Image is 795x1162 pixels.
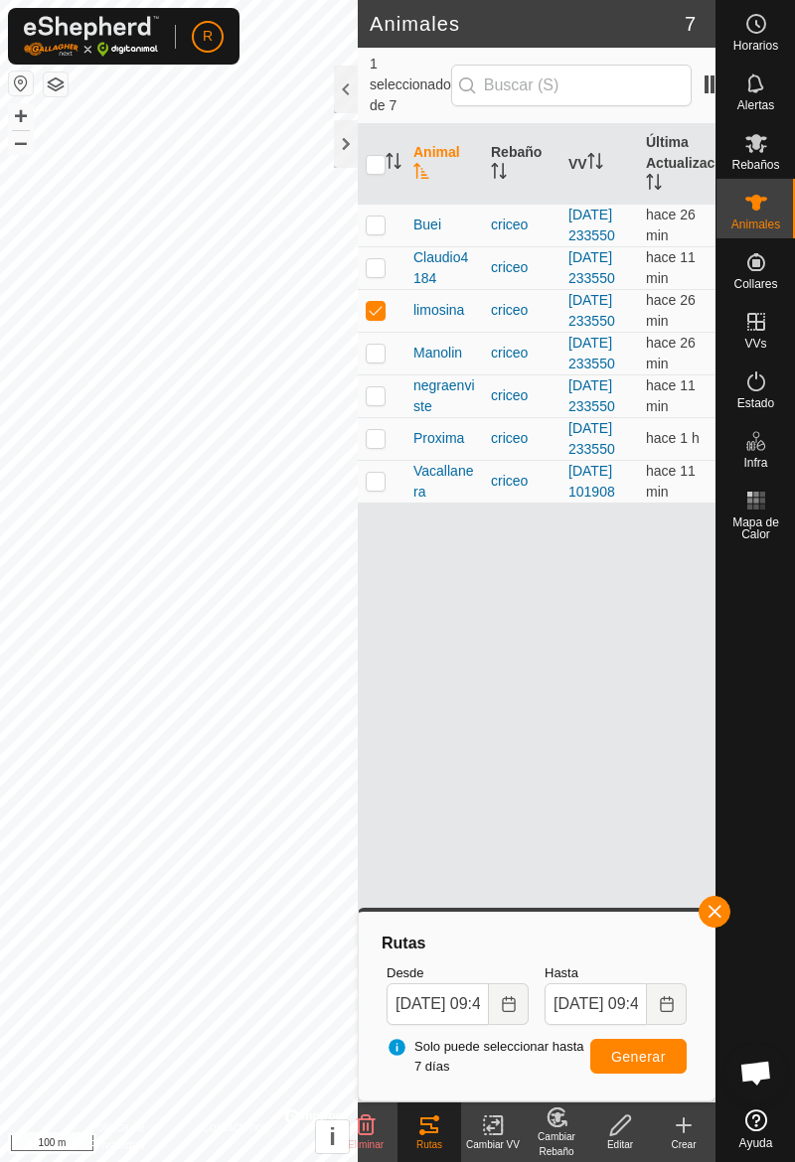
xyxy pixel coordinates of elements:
span: Eliminar [348,1139,384,1150]
span: 29 ago 2025, 9:31 [646,249,696,286]
th: Rebaño [483,124,560,205]
span: 29 ago 2025, 9:16 [646,335,696,371]
p-sorticon: Activar para ordenar [646,177,662,193]
span: 1 seleccionado de 7 [370,54,451,116]
span: 29 ago 2025, 9:16 [646,207,696,243]
h2: Animales [370,12,685,36]
span: Horarios [733,40,778,52]
div: criceo [491,343,553,363]
label: Desde [387,963,529,983]
div: criceo [491,471,553,492]
span: Collares [733,278,777,290]
button: i [316,1120,349,1153]
th: Última Actualización [638,124,715,205]
span: Generar [611,1049,666,1065]
button: Choose Date [647,983,687,1025]
span: 7 [685,9,696,39]
div: Rutas [397,1137,461,1152]
div: Editar [588,1137,652,1152]
a: [DATE] 233550 [568,207,615,243]
span: VVs [744,338,766,350]
span: Claudio4184 [413,247,475,289]
th: Animal [405,124,483,205]
div: Cambiar VV [461,1137,525,1152]
span: 29 ago 2025, 9:31 [646,463,696,500]
a: [DATE] 233550 [568,377,615,414]
a: Contáctenos [202,1118,268,1154]
span: Animales [731,218,780,230]
div: criceo [491,428,553,449]
span: Infra [743,457,767,469]
button: – [9,130,33,154]
span: Estado [737,397,774,409]
div: criceo [491,215,553,235]
p-sorticon: Activar para ordenar [413,166,429,182]
span: Manolin [413,343,462,363]
button: Capas del Mapa [44,73,68,96]
p-sorticon: Activar para ordenar [587,156,603,172]
span: 29 ago 2025, 9:16 [646,292,696,329]
div: Cambiar Rebaño [525,1129,588,1159]
button: Generar [590,1039,687,1074]
button: + [9,104,33,128]
span: Mapa de Calor [721,516,790,540]
span: i [329,1123,336,1150]
span: Alertas [737,99,774,111]
span: R [203,26,213,47]
a: Ayuda [716,1101,795,1157]
a: [DATE] 233550 [568,249,615,286]
button: Restablecer Mapa [9,72,33,95]
th: VV [560,124,638,205]
button: Choose Date [489,983,529,1025]
span: negraenviste [413,375,475,417]
div: Rutas [379,932,695,955]
a: [DATE] 233550 [568,335,615,371]
a: [DATE] 233550 [568,292,615,329]
a: [DATE] 233550 [568,420,615,457]
span: 29 ago 2025, 8:01 [646,430,700,446]
div: criceo [491,300,553,321]
span: 29 ago 2025, 9:31 [646,377,696,414]
div: Crear [652,1137,715,1152]
span: limosina [413,300,464,321]
input: Buscar (S) [451,65,692,106]
p-sorticon: Activar para ordenar [386,156,401,172]
span: Buei [413,215,441,235]
span: Proxima [413,428,464,449]
img: Logo Gallagher [24,16,159,57]
a: Política de Privacidad [89,1118,178,1154]
span: Ayuda [739,1137,773,1149]
span: Solo puede seleccionar hasta 7 días [387,1037,590,1076]
span: Vacallanera [413,461,475,503]
div: criceo [491,385,553,406]
p-sorticon: Activar para ordenar [491,166,507,182]
label: Hasta [545,963,687,983]
span: Rebaños [731,159,779,171]
div: criceo [491,257,553,278]
a: [DATE] 101908 [568,463,615,500]
a: Chat abierto [726,1043,786,1102]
